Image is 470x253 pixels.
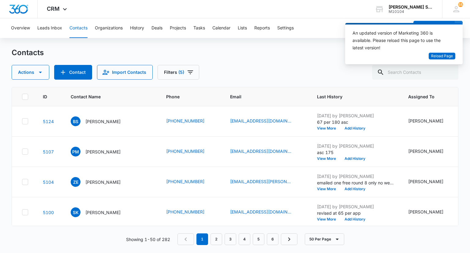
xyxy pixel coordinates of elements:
div: [PERSON_NAME] [408,178,443,185]
div: Phone - (630) 803-5203 - Select to Edit Field [166,118,215,125]
span: Email [230,93,293,100]
div: Email - vsampathkumar1988@gmail.com - Select to Edit Field [230,209,302,216]
div: Email - pjomann@gmail.com - Select to Edit Field [230,148,302,155]
span: BS [71,116,80,126]
div: Assigned To - Ted DiMayo - Select to Edit Field [408,118,454,125]
button: Lists [238,18,247,38]
a: Page 4 [239,233,250,245]
div: [PERSON_NAME] [408,148,443,154]
a: Navigate to contact details page for Bharat Shah [43,119,54,124]
a: [EMAIL_ADDRESS][DOMAIN_NAME] [230,148,291,154]
div: account name [389,5,433,9]
a: [PHONE_NUMBER] [166,178,204,185]
button: View More [317,217,340,221]
button: Deals [151,18,162,38]
button: Import Contacts [97,65,153,80]
span: Contact Name [71,93,143,100]
a: [PHONE_NUMBER] [166,118,204,124]
button: Leads Inbox [37,18,62,38]
div: notifications count [458,2,463,7]
p: Showing 1-50 of 282 [126,236,170,243]
button: History [130,18,144,38]
button: Overview [11,18,30,38]
nav: Pagination [177,233,297,245]
p: [DATE] by [PERSON_NAME] [317,143,394,149]
div: Phone - (630) 476-1092 - Select to Edit Field [166,148,215,155]
div: Phone - (312) 684-7474 - Select to Edit Field [166,209,215,216]
button: Settings [277,18,294,38]
button: View More [317,157,340,160]
div: Email - bshahcpa1@gmail.com - Select to Edit Field [230,118,302,125]
div: Contact Name - Bharat Shah - Select to Edit Field [71,116,132,126]
p: asc 175 [317,149,394,156]
p: [DATE] by [PERSON_NAME] [317,203,394,210]
a: Navigate to contact details page for Sampath kumar Vempali [43,210,54,215]
span: Sk [71,207,80,217]
a: Page 3 [225,233,236,245]
div: Contact Name - Zach Eilers - Select to Edit Field [71,177,132,187]
div: Assigned To - Ted DiMayo - Select to Edit Field [408,209,454,216]
p: 67 per 180 asc [317,119,394,125]
div: [PERSON_NAME] [408,118,443,124]
button: Actions [12,65,49,80]
p: revised at 65 per app [317,210,394,216]
a: [EMAIL_ADDRESS][PERSON_NAME][DOMAIN_NAME] [230,178,291,185]
p: [PERSON_NAME] [85,149,121,155]
button: Add History [340,126,370,130]
p: [PERSON_NAME] [85,179,121,185]
a: [PHONE_NUMBER] [166,209,204,215]
button: Tasks [193,18,205,38]
h1: Contacts [12,48,44,57]
button: Add History [340,187,370,191]
span: (5) [178,70,184,74]
span: 55 [458,2,463,7]
a: [PHONE_NUMBER] [166,148,204,154]
em: 1 [196,233,208,245]
div: account id [389,9,433,14]
a: Next Page [281,233,297,245]
a: [EMAIL_ADDRESS][DOMAIN_NAME] [230,118,291,124]
a: Navigate to contact details page for Patty Mann [43,149,54,154]
button: View More [317,187,340,191]
span: Reload Page [431,53,453,59]
div: Phone - (630) 303-0616 - Select to Edit Field [166,178,215,186]
a: Navigate to contact details page for Zach Eilers [43,179,54,185]
span: ID [43,93,47,100]
button: Projects [170,18,186,38]
span: Phone [166,93,207,100]
div: Assigned To - Ted DiMayo - Select to Edit Field [408,148,454,155]
button: Add History [340,157,370,160]
p: [DATE] by [PERSON_NAME] [317,173,394,179]
div: [PERSON_NAME] [408,209,443,215]
p: [DATE] by [PERSON_NAME] [317,112,394,119]
button: Add Contact [54,65,92,80]
button: Calendar [212,18,230,38]
button: Reports [254,18,270,38]
a: Page 6 [267,233,278,245]
a: Page 2 [211,233,222,245]
div: Assigned To - Ted DiMayo - Select to Edit Field [408,178,454,186]
button: Filters [158,65,199,80]
button: Organizations [95,18,123,38]
span: PM [71,147,80,157]
button: Add History [340,217,370,221]
p: [PERSON_NAME] [85,209,121,216]
button: Add Contact [413,21,455,36]
p: emailed one free round 8 only no weed control, new seed down. 2026 vb 1-8 72 per free grub, [317,179,394,186]
a: Page 5 [253,233,264,245]
a: [EMAIL_ADDRESS][DOMAIN_NAME] [230,209,291,215]
p: [PERSON_NAME] [85,118,121,125]
div: Email - zach.eilers@gmail.com - Select to Edit Field [230,178,302,186]
div: An updated version of Marketing 360 is available. Please reload this page to use the latest version! [352,29,448,51]
input: Search Contacts [372,65,458,80]
span: Assigned To [408,93,446,100]
span: Last History [317,93,385,100]
span: CRM [47,6,60,12]
span: ZE [71,177,80,187]
button: View More [317,126,340,130]
div: Contact Name - Patty Mann - Select to Edit Field [71,147,132,157]
div: Contact Name - Sampath kumar Vempali - Select to Edit Field [71,207,132,217]
button: 50 Per Page [305,233,344,245]
button: Reload Page [429,53,455,60]
button: Contacts [69,18,88,38]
